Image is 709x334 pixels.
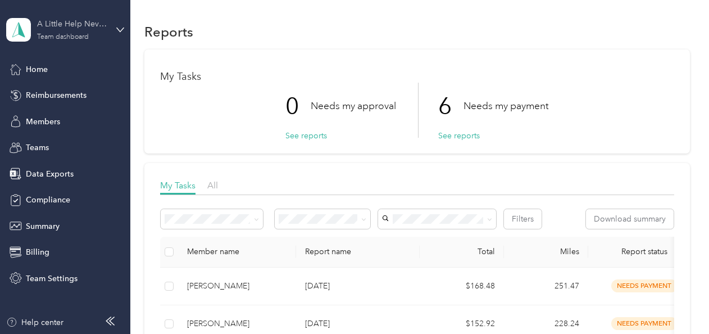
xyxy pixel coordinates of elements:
button: Download summary [586,209,674,229]
td: $168.48 [420,268,504,305]
th: Member name [178,237,296,268]
span: Home [26,64,48,75]
div: [PERSON_NAME] [187,318,287,330]
h1: My Tasks [160,71,674,83]
div: A Little Help Never Hurt LLC [37,18,107,30]
th: Report name [296,237,420,268]
span: Report status [597,247,692,256]
div: Member name [187,247,287,256]
span: Compliance [26,194,70,206]
p: [DATE] [305,280,411,292]
button: Help center [6,317,63,328]
span: All [207,180,218,191]
div: Team dashboard [37,34,89,40]
p: 0 [285,83,311,130]
h1: Reports [144,26,193,38]
span: Reimbursements [26,89,87,101]
div: [PERSON_NAME] [187,280,287,292]
td: 251.47 [504,268,588,305]
iframe: Everlance-gr Chat Button Frame [646,271,709,334]
span: Members [26,116,60,128]
button: See reports [285,130,327,142]
button: See reports [438,130,480,142]
button: Filters [504,209,542,229]
p: 6 [438,83,463,130]
p: [DATE] [305,318,411,330]
span: Data Exports [26,168,74,180]
span: Teams [26,142,49,154]
span: needs payment [611,317,678,330]
div: Miles [513,247,579,256]
span: Billing [26,246,49,258]
span: Team Settings [26,273,78,285]
p: Needs my payment [463,99,548,113]
span: My Tasks [160,180,196,191]
div: Total [429,247,495,256]
span: needs payment [611,279,678,292]
span: Summary [26,220,60,232]
p: Needs my approval [311,99,396,113]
